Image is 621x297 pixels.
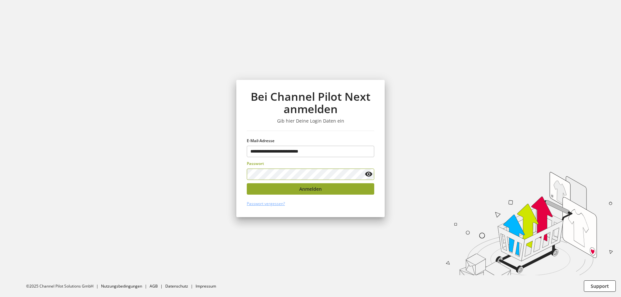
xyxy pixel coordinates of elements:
[247,90,374,115] h1: Bei Channel Pilot Next anmelden
[101,283,142,289] a: Nutzungsbedingungen
[247,183,374,195] button: Anmelden
[26,283,101,289] li: ©2025 Channel Pilot Solutions GmbH
[165,283,188,289] a: Datenschutz
[591,283,609,290] span: Support
[150,283,158,289] a: AGB
[247,161,264,166] span: Passwort
[584,280,616,292] button: Support
[299,186,322,192] span: Anmelden
[355,170,363,178] keeper-lock: Open Keeper Popup
[247,118,374,124] h3: Gib hier Deine Login Daten ein
[196,283,216,289] a: Impressum
[247,138,274,143] span: E-Mail-Adresse
[247,201,285,206] a: Passwort vergessen?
